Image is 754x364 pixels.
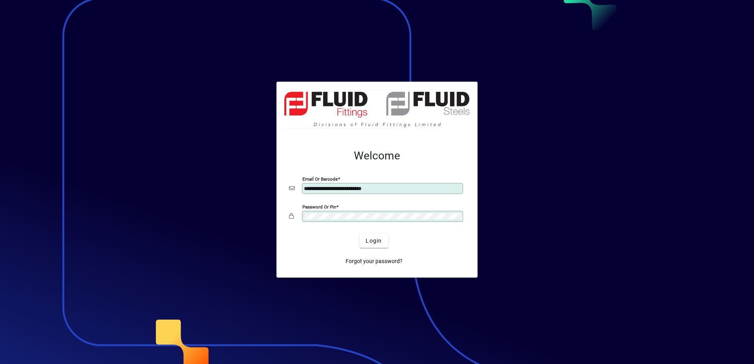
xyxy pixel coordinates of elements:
span: Forgot your password? [346,257,403,265]
h2: Welcome [289,149,465,163]
button: Login [359,234,388,248]
span: Login [366,237,382,245]
a: Forgot your password? [342,254,406,268]
mat-label: Email or Barcode [302,176,338,182]
mat-label: Password or Pin [302,204,336,210]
